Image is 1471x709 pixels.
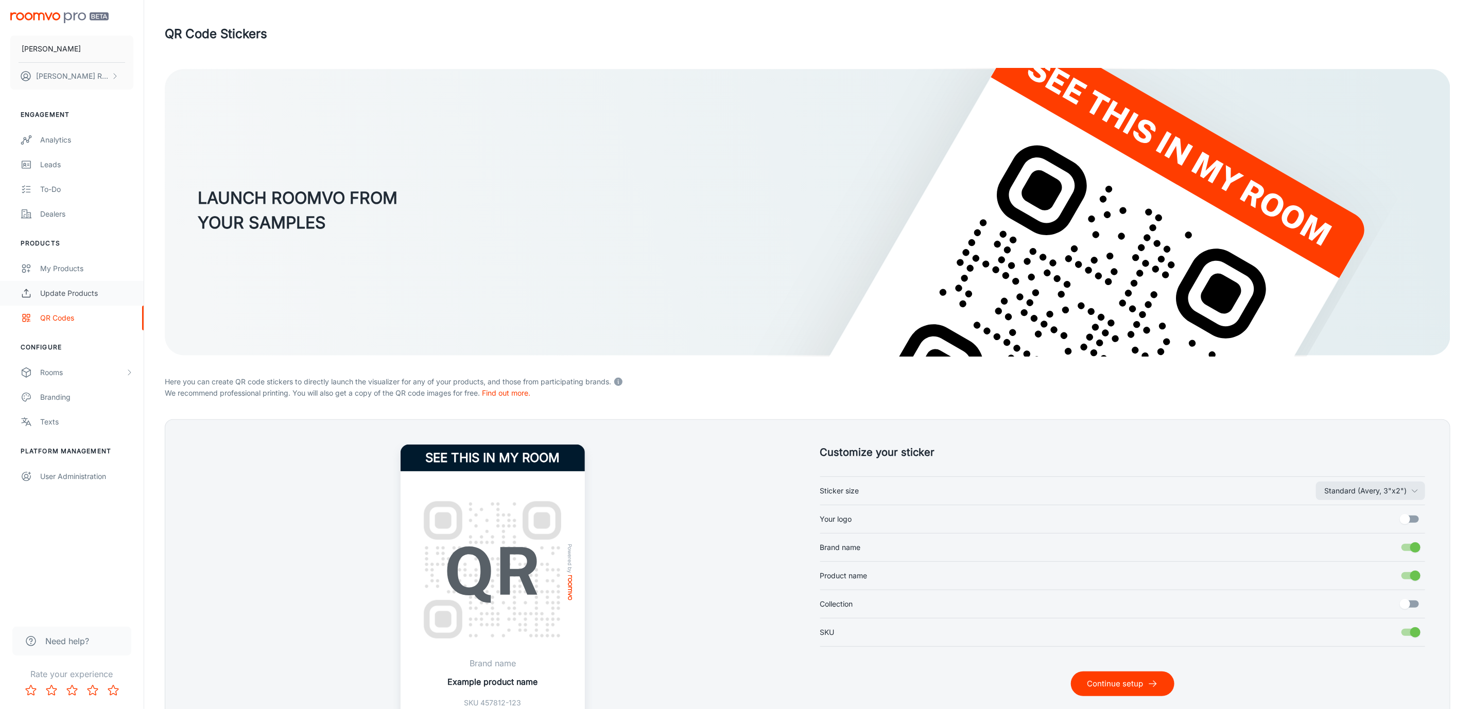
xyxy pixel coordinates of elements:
[198,186,397,235] h3: LAUNCH ROOMVO FROM YOUR SAMPLES
[820,513,852,525] span: Your logo
[103,680,124,701] button: Rate 5 star
[36,70,109,82] p: [PERSON_NAME] Redfield
[21,680,41,701] button: Rate 1 star
[447,657,538,669] p: Brand name
[62,680,82,701] button: Rate 3 star
[401,445,585,471] h4: See this in my room
[40,208,133,220] div: Dealers
[40,184,133,195] div: To-do
[10,36,133,62] button: [PERSON_NAME]
[1316,482,1425,500] button: Sticker size
[8,668,135,680] p: Rate your experience
[10,63,133,90] button: [PERSON_NAME] Redfield
[40,471,133,482] div: User Administration
[482,388,530,397] a: Find out more.
[565,544,575,573] span: Powered by
[40,367,125,378] div: Rooms
[41,680,62,701] button: Rate 2 star
[413,490,573,650] img: QR Code Example
[820,627,835,638] span: SKU
[820,542,861,553] span: Brand name
[40,416,133,428] div: Texts
[820,445,1426,460] h5: Customize your sticker
[820,598,853,610] span: Collection
[40,159,133,170] div: Leads
[40,263,133,274] div: My Products
[820,570,868,581] span: Product name
[45,635,89,647] span: Need help?
[165,374,1450,387] p: Here you can create QR code stickers to directly launch the visualizer for any of your products, ...
[165,25,267,43] h1: QR Code Stickers
[82,680,103,701] button: Rate 4 star
[165,387,1450,399] p: We recommend professional printing. You will also get a copy of the QR code images for free.
[568,575,572,600] img: roomvo
[40,392,133,403] div: Branding
[10,12,109,23] img: Roomvo PRO Beta
[820,485,859,497] span: Sticker size
[40,288,133,299] div: Update Products
[447,697,538,708] p: SKU 457812-123
[447,676,538,688] p: Example product name
[22,43,81,55] p: [PERSON_NAME]
[40,312,133,324] div: QR Codes
[40,134,133,146] div: Analytics
[1071,671,1174,696] button: Continue setup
